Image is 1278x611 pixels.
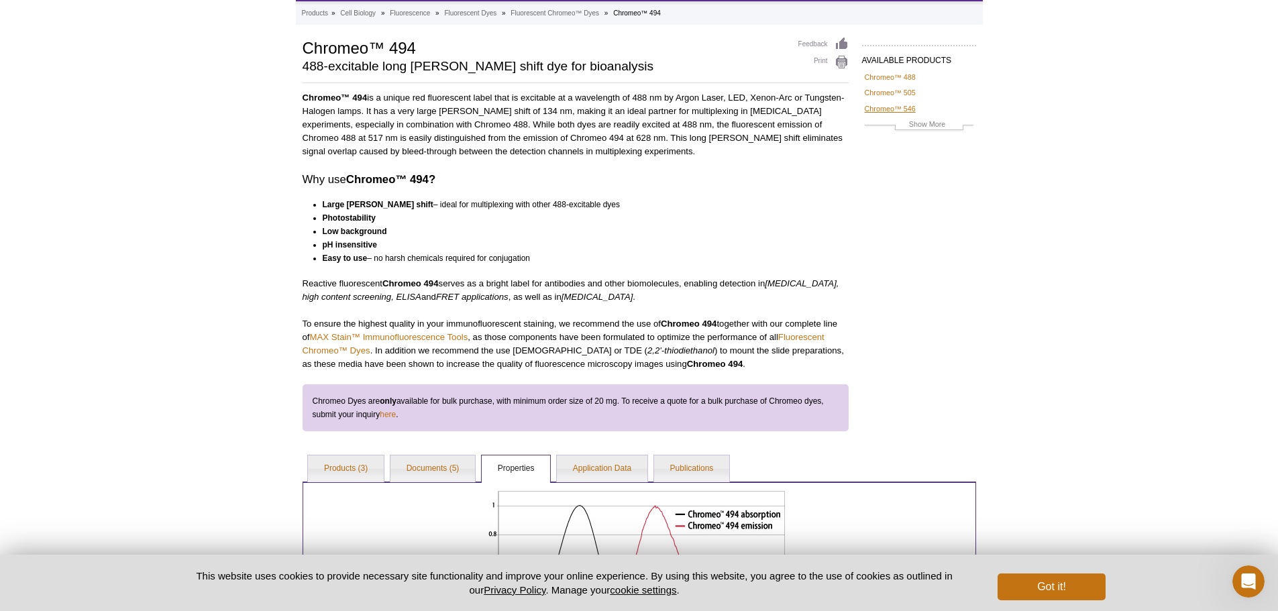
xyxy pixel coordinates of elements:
li: Chromeo™ 494 [613,9,661,17]
a: Print [798,55,849,70]
li: » [381,9,385,17]
div: Chromeo Dyes are available for bulk purchase, with minimum order size of 20 mg. To receive a quot... [303,384,849,431]
li: » [331,9,335,17]
em: [MEDICAL_DATA], high content screening, ELISA [303,278,839,302]
a: Privacy Policy [484,584,545,596]
strong: Low background [323,227,387,236]
em: FRET applications [436,292,509,302]
a: MAX Stain™ Immunofluorescence Tools [310,332,468,342]
a: Fluorescent Chromeo™ Dyes [511,7,599,19]
li: » [604,9,608,17]
strong: Large [PERSON_NAME] shift [323,200,433,209]
a: Publications [654,455,730,482]
strong: Chromeo™ 494? [346,173,435,186]
button: cookie settings [610,584,676,596]
li: – ideal for multiplexing with other 488-excitable dyes [323,198,837,211]
strong: only [380,396,396,406]
a: Products (3) [308,455,384,482]
button: Got it! [998,573,1105,600]
h2: 488-excitable long [PERSON_NAME] shift dye for bioanalysis [303,60,785,72]
a: Show More [865,118,973,133]
a: Application Data [557,455,647,482]
h1: Chromeo™ 494 [303,37,785,57]
em: 2,2'-thiodiethanol [647,345,714,355]
strong: Chromeo™ 494 [303,93,368,103]
strong: Photostability [323,213,376,223]
a: here [380,408,396,421]
li: – no harsh chemicals required for conjugation [323,252,837,265]
a: Chromeo™ 505 [865,87,916,99]
iframe: Intercom live chat [1232,565,1265,598]
li: » [435,9,439,17]
a: Feedback [798,37,849,52]
strong: Chromeo 494 [382,278,439,288]
strong: pH insensitive [323,240,377,249]
p: is a unique red fluorescent label that is excitable at a wavelength of 488 nm by Argon Laser, LED... [303,91,849,158]
a: Fluorescent Dyes [444,7,496,19]
h2: AVAILABLE PRODUCTS [862,45,976,69]
em: [MEDICAL_DATA] [562,292,633,302]
a: Cell Biology [340,7,376,19]
a: Fluorescent Chromeo™ Dyes [303,332,824,355]
a: Fluorescence [390,7,430,19]
p: This website uses cookies to provide necessary site functionality and improve your online experie... [173,569,976,597]
li: » [502,9,506,17]
a: Chromeo™ 546 [865,103,916,115]
strong: Chromeo 494 [661,319,717,329]
strong: Easy to use [323,254,368,263]
a: Properties [482,455,551,482]
h3: Why use [303,172,849,188]
a: Documents (5) [390,455,476,482]
strong: Chromeo 494 [687,359,743,369]
a: Chromeo™ 488 [865,71,916,83]
p: Reactive fluorescent serves as a bright label for antibodies and other biomolecules, enabling det... [303,277,849,304]
p: To ensure the highest quality in your immunofluorescent staining, we recommend the use of togethe... [303,317,849,371]
a: Products [302,7,328,19]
